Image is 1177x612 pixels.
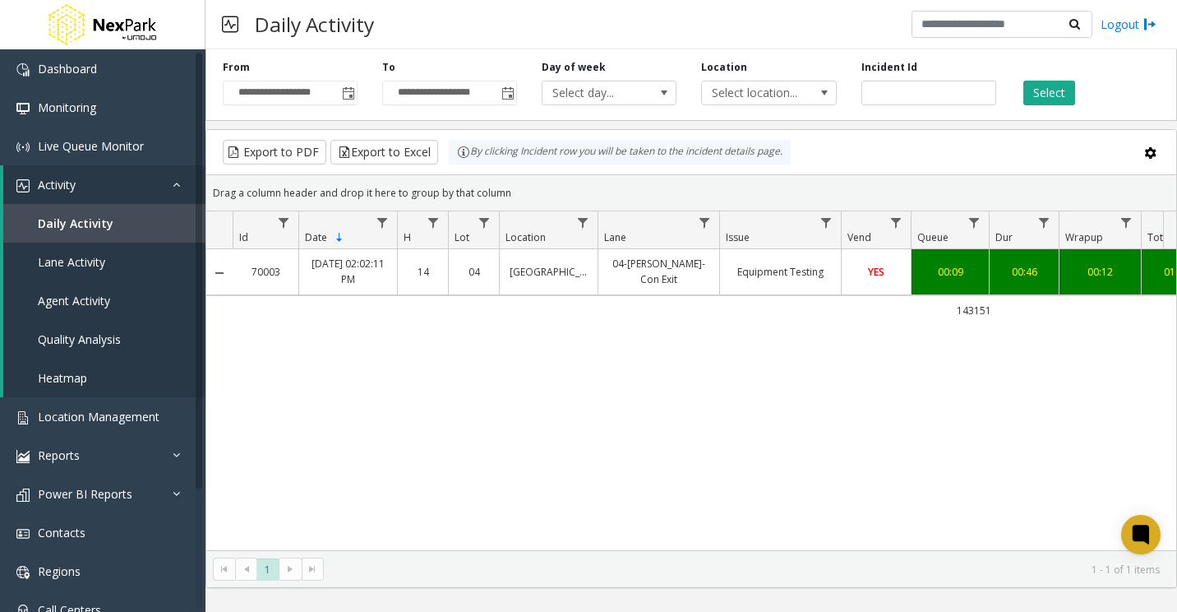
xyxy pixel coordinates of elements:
[38,216,113,231] span: Daily Activity
[38,331,121,347] span: Quality Analysis
[404,230,411,244] span: H
[339,81,357,104] span: Toggle popup
[408,264,438,280] a: 14
[459,264,489,280] a: 04
[309,256,387,287] a: [DATE] 02:02:11 PM
[206,211,1176,550] div: Data table
[861,60,917,75] label: Incident Id
[38,409,159,424] span: Location Management
[1115,211,1138,234] a: Wrapup Filter Menu
[852,264,901,280] a: YES
[38,293,110,308] span: Agent Activity
[730,264,831,280] a: Equipment Testing
[505,230,546,244] span: Location
[38,486,132,502] span: Power BI Reports
[815,211,838,234] a: Issue Filter Menu
[38,61,97,76] span: Dashboard
[239,230,248,244] span: Id
[3,165,205,204] a: Activity
[382,60,395,75] label: To
[510,264,588,280] a: [GEOGRAPHIC_DATA]
[1033,211,1055,234] a: Dur Filter Menu
[995,230,1013,244] span: Dur
[222,4,238,44] img: pageIcon
[498,81,516,104] span: Toggle popup
[449,140,791,165] div: By clicking Incident row you will be taken to the incident details page.
[256,559,279,581] span: Page 1
[206,178,1176,207] div: Drag a column header and drop it here to group by that column
[206,267,233,280] a: Collapse Details
[38,254,105,270] span: Lane Activity
[917,230,949,244] span: Queue
[457,146,470,159] img: infoIcon.svg
[38,100,96,115] span: Monitoring
[38,370,87,386] span: Heatmap
[473,211,496,234] a: Lot Filter Menu
[604,230,626,244] span: Lane
[38,177,76,192] span: Activity
[694,211,716,234] a: Lane Filter Menu
[305,230,327,244] span: Date
[38,447,80,463] span: Reports
[608,256,709,287] a: 04-[PERSON_NAME]-Con Exit
[1065,230,1103,244] span: Wrapup
[16,527,30,540] img: 'icon'
[38,525,85,540] span: Contacts
[16,566,30,579] img: 'icon'
[242,264,288,280] a: 70003
[334,563,1160,577] kendo-pager-info: 1 - 1 of 1 items
[3,320,205,359] a: Quality Analysis
[16,102,30,115] img: 'icon'
[3,359,205,397] a: Heatmap
[16,179,30,192] img: 'icon'
[16,63,30,76] img: 'icon'
[3,204,205,243] a: Daily Activity
[223,140,326,165] button: Export to PDF
[333,231,346,244] span: Sortable
[1023,81,1075,105] button: Select
[542,60,606,75] label: Day of week
[1101,16,1156,33] a: Logout
[38,563,81,579] span: Regions
[38,138,144,154] span: Live Queue Monitor
[1069,264,1131,280] a: 00:12
[847,230,871,244] span: Vend
[999,264,1049,280] a: 00:46
[3,281,205,320] a: Agent Activity
[247,4,382,44] h3: Daily Activity
[422,211,445,234] a: H Filter Menu
[16,489,30,502] img: 'icon'
[3,243,205,281] a: Lane Activity
[726,230,750,244] span: Issue
[223,60,250,75] label: From
[16,450,30,463] img: 'icon'
[702,81,809,104] span: Select location...
[1147,230,1171,244] span: Total
[372,211,394,234] a: Date Filter Menu
[572,211,594,234] a: Location Filter Menu
[701,60,747,75] label: Location
[16,141,30,154] img: 'icon'
[868,265,884,279] span: YES
[273,211,295,234] a: Id Filter Menu
[963,211,985,234] a: Queue Filter Menu
[885,211,907,234] a: Vend Filter Menu
[542,81,649,104] span: Select day...
[1143,16,1156,33] img: logout
[921,264,979,280] a: 00:09
[455,230,469,244] span: Lot
[330,140,438,165] button: Export to Excel
[16,411,30,424] img: 'icon'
